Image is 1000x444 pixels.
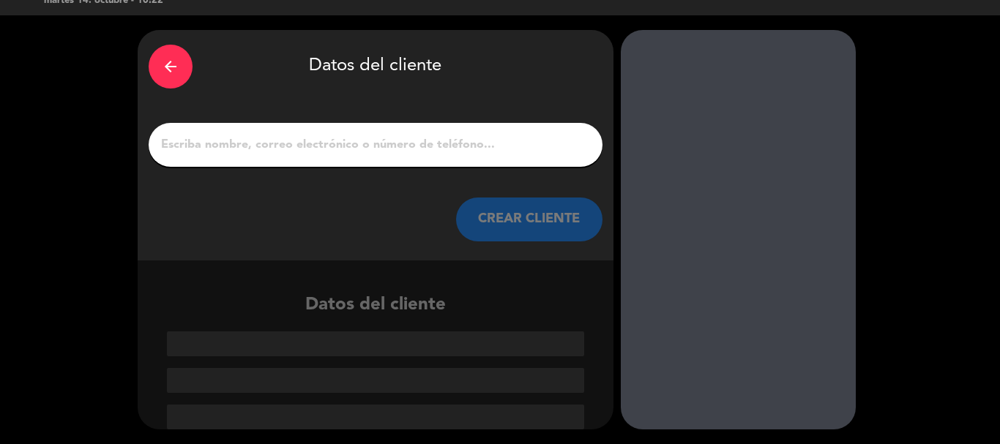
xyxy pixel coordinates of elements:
input: Escriba nombre, correo electrónico o número de teléfono... [160,135,592,155]
div: Datos del cliente [149,41,602,92]
button: CREAR CLIENTE [456,197,602,241]
i: arrow_back [162,58,179,75]
div: Datos del cliente [138,291,613,429]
